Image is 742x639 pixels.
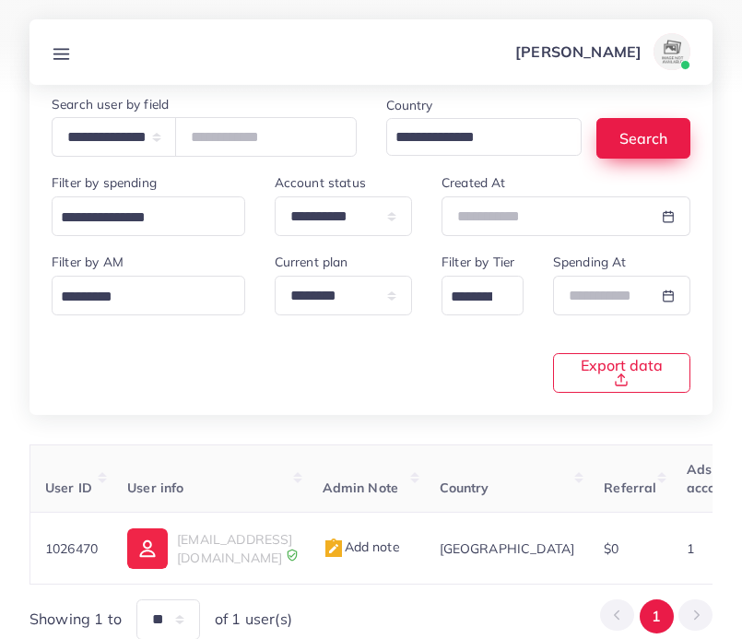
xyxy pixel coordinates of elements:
[654,33,690,70] img: avatar
[442,276,524,315] div: Search for option
[505,33,698,70] a: [PERSON_NAME]avatar
[54,204,221,232] input: Search for option
[604,479,656,496] span: Referral
[604,540,618,557] span: $0
[386,118,583,156] div: Search for option
[640,599,674,633] button: Go to page 1
[444,283,500,312] input: Search for option
[52,173,157,192] label: Filter by spending
[553,353,690,393] button: Export data
[440,540,575,557] span: [GEOGRAPHIC_DATA]
[275,173,366,192] label: Account status
[177,531,292,566] span: [EMAIL_ADDRESS][DOMAIN_NAME]
[442,253,514,271] label: Filter by Tier
[323,538,400,555] span: Add note
[52,95,169,113] label: Search user by field
[386,96,433,114] label: Country
[127,528,168,569] img: ic-user-info.36bf1079.svg
[52,253,124,271] label: Filter by AM
[442,173,506,192] label: Created At
[576,358,667,387] span: Export data
[52,196,245,236] div: Search for option
[215,609,292,630] span: of 1 user(s)
[515,41,642,63] p: [PERSON_NAME]
[127,479,183,496] span: User info
[54,283,221,312] input: Search for option
[440,479,489,496] span: Country
[687,461,742,496] span: Ads accounts
[596,118,690,158] button: Search
[553,253,627,271] label: Spending At
[600,599,713,633] ul: Pagination
[286,549,299,562] img: 9CAL8B2pu8EFxCJHYAAAAldEVYdGRhdGU6Y3JlYXRlADIwMjItMTItMDlUMDQ6NTg6MzkrMDA6MDBXSlgLAAAAJXRFWHRkYXR...
[45,540,98,557] span: 1026470
[45,479,92,496] span: User ID
[389,124,559,152] input: Search for option
[687,540,694,557] span: 1
[323,538,345,560] img: admin_note.cdd0b510.svg
[127,528,292,569] a: [EMAIL_ADDRESS][DOMAIN_NAME]
[29,609,122,630] span: Showing 1 to
[323,479,399,496] span: Admin Note
[275,253,348,271] label: Current plan
[52,276,245,315] div: Search for option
